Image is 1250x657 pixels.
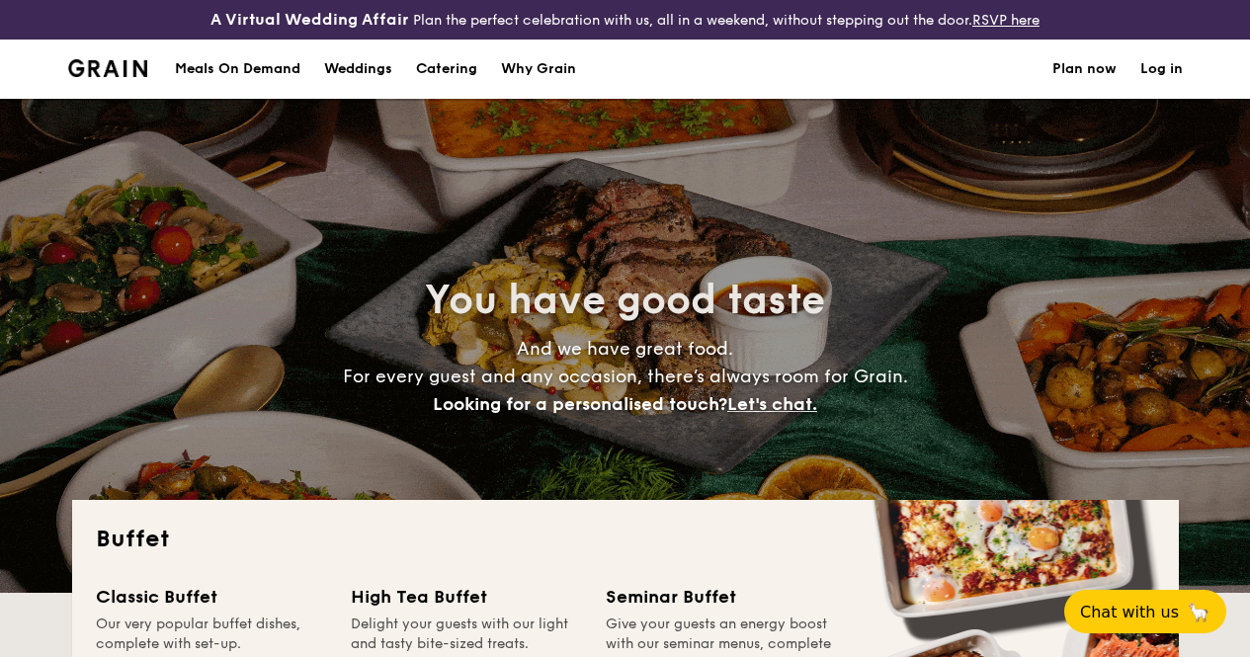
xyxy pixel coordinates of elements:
a: Catering [404,40,489,99]
h2: Buffet [96,524,1155,555]
h1: Catering [416,40,477,99]
a: Log in [1140,40,1183,99]
a: Plan now [1052,40,1117,99]
a: RSVP here [972,12,1040,29]
h4: A Virtual Wedding Affair [210,8,409,32]
span: Let's chat. [727,393,817,415]
a: Why Grain [489,40,588,99]
div: Plan the perfect celebration with us, all in a weekend, without stepping out the door. [208,8,1042,32]
img: Grain [68,59,148,77]
div: Classic Buffet [96,583,327,611]
div: Seminar Buffet [606,583,837,611]
div: High Tea Buffet [351,583,582,611]
button: Chat with us🦙 [1064,590,1226,633]
a: Meals On Demand [163,40,312,99]
div: Weddings [324,40,392,99]
span: 🦙 [1187,601,1210,623]
a: Weddings [312,40,404,99]
div: Why Grain [501,40,576,99]
div: Meals On Demand [175,40,300,99]
a: Logotype [68,59,148,77]
span: Chat with us [1080,603,1179,621]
